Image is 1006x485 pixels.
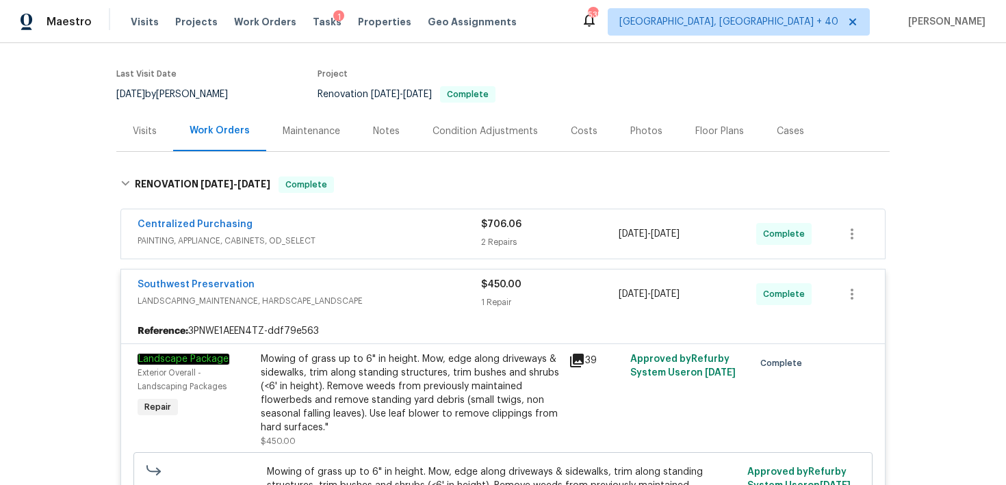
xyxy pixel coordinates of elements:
span: [DATE] [619,229,647,239]
span: PAINTING, APPLIANCE, CABINETS, OD_SELECT [138,234,481,248]
div: Work Orders [190,124,250,137]
em: Landscape Package [138,354,229,365]
div: Maintenance [283,124,340,138]
span: Renovation [318,90,495,99]
div: 1 Repair [481,296,619,309]
div: by [PERSON_NAME] [116,86,244,103]
div: Condition Adjustments [433,124,538,138]
span: [PERSON_NAME] [903,15,985,29]
span: $450.00 [481,280,521,289]
div: Costs [571,124,597,138]
div: Mowing of grass up to 6" in height. Mow, edge along driveways & sidewalks, trim along standing st... [261,352,560,434]
span: [DATE] [237,179,270,189]
span: Last Visit Date [116,70,177,78]
div: Visits [133,124,157,138]
span: [DATE] [651,289,680,299]
span: Properties [358,15,411,29]
span: Projects [175,15,218,29]
span: Work Orders [234,15,296,29]
div: 1 [333,10,344,24]
span: $450.00 [261,437,296,445]
div: RENOVATION [DATE]-[DATE]Complete [116,163,890,207]
span: [DATE] [371,90,400,99]
span: [DATE] [403,90,432,99]
span: Complete [280,178,333,192]
span: [DATE] [116,90,145,99]
div: 2 Repairs [481,235,619,249]
span: - [619,227,680,241]
span: - [371,90,432,99]
a: Southwest Preservation [138,280,255,289]
div: Notes [373,124,400,138]
span: [DATE] [651,229,680,239]
span: Exterior Overall - Landscaping Packages [138,369,227,391]
span: Complete [760,356,808,370]
h6: RENOVATION [135,176,270,193]
span: [DATE] [619,289,647,299]
div: Floor Plans [695,124,744,138]
div: Cases [777,124,804,138]
span: [GEOGRAPHIC_DATA], [GEOGRAPHIC_DATA] + 40 [619,15,838,29]
span: Complete [441,90,494,99]
span: Project [318,70,348,78]
span: Complete [763,227,810,241]
b: Reference: [138,324,188,338]
span: Visits [131,15,159,29]
span: - [201,179,270,189]
span: [DATE] [705,368,736,378]
span: - [619,287,680,301]
span: Geo Assignments [428,15,517,29]
a: Centralized Purchasing [138,220,253,229]
div: Photos [630,124,662,138]
span: Approved by Refurby System User on [630,354,736,378]
span: Repair [139,400,177,414]
span: LANDSCAPING_MAINTENANCE, HARDSCAPE_LANDSCAPE [138,294,481,308]
span: Complete [763,287,810,301]
span: $706.06 [481,220,521,229]
span: [DATE] [201,179,233,189]
div: 535 [588,8,597,22]
div: 3PNWE1AEEN4TZ-ddf79e563 [121,319,885,343]
span: Maestro [47,15,92,29]
span: Tasks [313,17,341,27]
div: 39 [569,352,622,369]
